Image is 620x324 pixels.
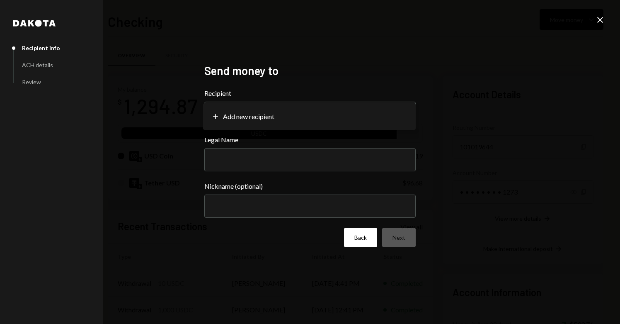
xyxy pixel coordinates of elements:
[223,112,274,122] span: Add new recipient
[22,78,41,85] div: Review
[22,61,53,68] div: ACH details
[204,102,416,125] button: Recipient
[204,88,416,98] label: Recipient
[344,228,377,247] button: Back
[204,63,416,79] h2: Send money to
[22,44,60,51] div: Recipient info
[204,181,416,191] label: Nickname (optional)
[204,135,416,145] label: Legal Name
